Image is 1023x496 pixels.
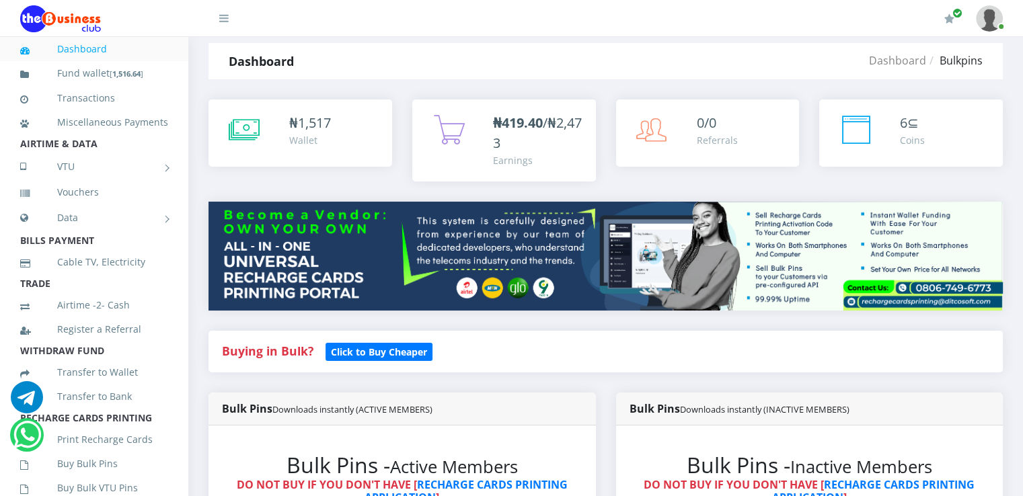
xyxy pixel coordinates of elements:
[20,290,168,321] a: Airtime -2- Cash
[20,107,168,138] a: Miscellaneous Payments
[235,452,569,478] h2: Bulk Pins -
[222,343,313,359] strong: Buying in Bulk?
[616,99,800,167] a: 0/0 Referrals
[272,403,432,415] small: Downloads instantly (ACTIVE MEMBERS)
[680,403,849,415] small: Downloads instantly (INACTIVE MEMBERS)
[20,424,168,455] a: Print Recharge Cards
[11,391,43,413] a: Chat for support
[20,357,168,388] a: Transfer to Wallet
[110,69,143,79] small: [ ]
[20,201,168,235] a: Data
[13,429,41,451] a: Chat for support
[298,114,331,132] span: 1,517
[20,83,168,114] a: Transactions
[20,5,101,32] img: Logo
[900,113,925,133] div: ⊆
[493,153,582,167] div: Earnings
[900,133,925,147] div: Coins
[20,381,168,412] a: Transfer to Bank
[289,133,331,147] div: Wallet
[20,150,168,183] a: VTU
[326,343,432,359] a: Click to Buy Cheaper
[869,53,926,68] a: Dashboard
[20,314,168,345] a: Register a Referral
[289,113,331,133] div: ₦
[952,8,962,18] span: Renew/Upgrade Subscription
[643,452,977,478] h2: Bulk Pins -
[926,52,983,69] li: Bulkpins
[209,99,392,167] a: ₦1,517 Wallet
[20,58,168,89] a: Fund wallet[1,516.64]
[976,5,1003,32] img: User
[697,133,738,147] div: Referrals
[900,114,907,132] span: 6
[222,401,432,416] strong: Bulk Pins
[493,114,543,132] b: ₦419.40
[331,345,427,358] b: Click to Buy Cheaper
[412,99,596,181] a: ₦419.40/₦2,473 Earnings
[630,401,849,416] strong: Bulk Pins
[20,34,168,65] a: Dashboard
[493,114,582,152] span: /₦2,473
[20,247,168,278] a: Cable TV, Electricity
[390,455,518,479] small: Active Members
[790,455,932,479] small: Inactive Members
[20,448,168,479] a: Buy Bulk Pins
[209,202,1003,311] img: multitenant_rcp.png
[112,69,141,79] b: 1,516.64
[697,114,716,132] span: 0/0
[944,13,954,24] i: Renew/Upgrade Subscription
[20,177,168,208] a: Vouchers
[229,53,294,69] strong: Dashboard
